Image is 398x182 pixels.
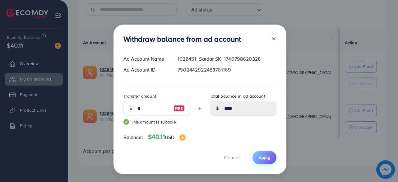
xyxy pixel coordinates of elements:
[179,134,186,141] img: image
[165,134,174,141] span: USD
[123,93,156,99] label: Transfer amount
[118,66,173,73] div: Ad Account ID
[174,105,185,112] img: image
[224,154,240,161] span: Cancel
[118,55,173,63] div: Ad Account Name
[123,134,143,141] span: Balance:
[123,119,129,125] img: guide
[216,151,248,164] button: Cancel
[123,119,190,125] small: This amount is suitable
[252,151,276,164] button: Apply
[173,55,281,63] div: 1028451_Sardar SK_1746798620328
[173,66,281,73] div: 7502442922483761169
[123,35,241,44] h3: Withdraw balance from ad account
[148,133,186,141] h4: $40.11
[210,93,265,99] label: Total balance in ad account
[259,154,270,161] span: Apply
